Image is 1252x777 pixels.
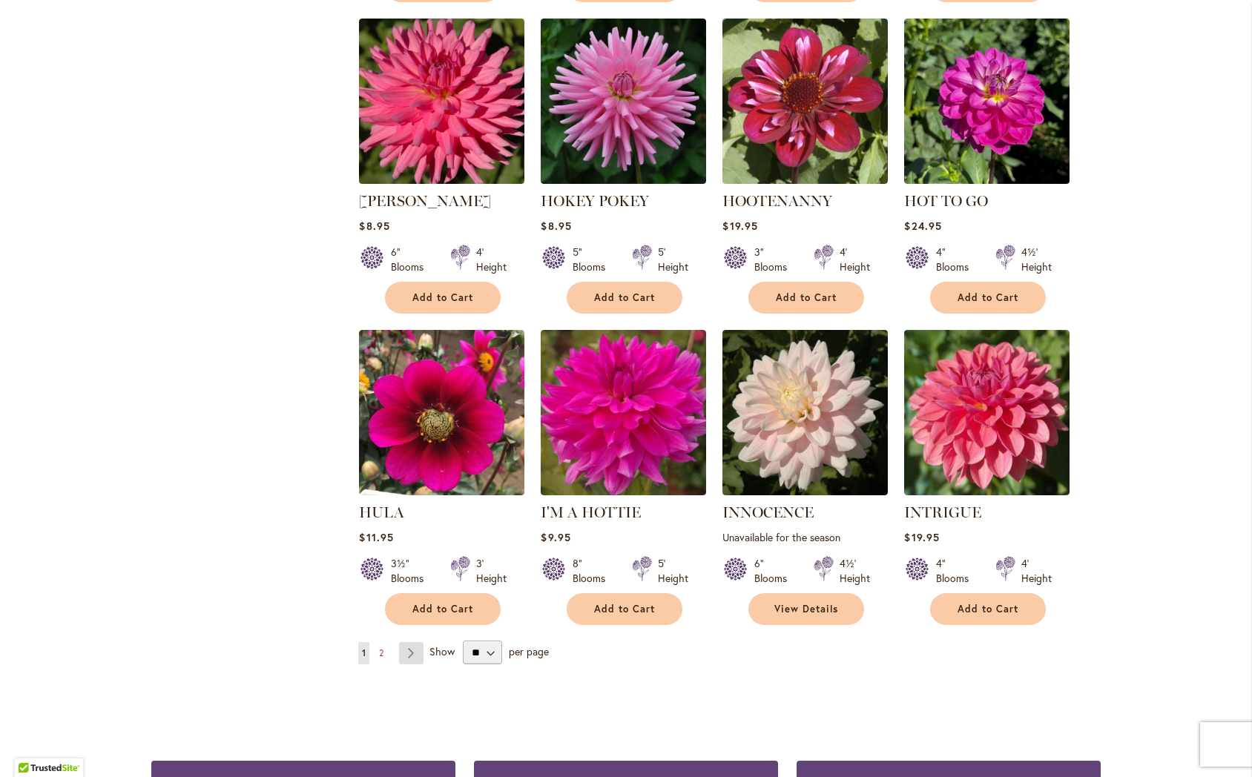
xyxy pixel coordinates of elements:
[359,192,491,210] a: [PERSON_NAME]
[567,282,682,314] button: Add to Cart
[509,644,549,658] span: per page
[391,245,432,274] div: 6" Blooms
[379,647,383,658] span: 2
[936,556,978,586] div: 4" Blooms
[476,556,507,586] div: 3' Height
[567,593,682,625] button: Add to Cart
[541,530,570,544] span: $9.95
[385,282,501,314] button: Add to Cart
[748,282,864,314] button: Add to Cart
[722,173,888,187] a: HOOTENANNY
[359,219,389,233] span: $8.95
[936,245,978,274] div: 4" Blooms
[658,556,688,586] div: 5' Height
[429,644,455,658] span: Show
[722,219,757,233] span: $19.95
[1021,556,1052,586] div: 4' Height
[541,19,706,184] img: HOKEY POKEY
[904,530,939,544] span: $19.95
[904,219,941,233] span: $24.95
[375,642,387,664] a: 2
[754,556,796,586] div: 6" Blooms
[541,219,571,233] span: $8.95
[391,556,432,586] div: 3½" Blooms
[541,484,706,498] a: I'm A Hottie
[958,291,1018,304] span: Add to Cart
[359,173,524,187] a: HERBERT SMITH
[594,291,655,304] span: Add to Cart
[840,556,870,586] div: 4½' Height
[1021,245,1052,274] div: 4½' Height
[359,330,524,495] img: HULA
[11,724,53,766] iframe: Launch Accessibility Center
[573,245,614,274] div: 5" Blooms
[412,603,473,615] span: Add to Cart
[722,503,814,521] a: INNOCENCE
[904,330,1070,495] img: INTRIGUE
[776,291,837,304] span: Add to Cart
[573,556,614,586] div: 8" Blooms
[840,245,870,274] div: 4' Height
[774,603,838,615] span: View Details
[359,484,524,498] a: HULA
[754,245,796,274] div: 3" Blooms
[958,603,1018,615] span: Add to Cart
[541,330,706,495] img: I'm A Hottie
[658,245,688,274] div: 5' Height
[722,530,888,544] p: Unavailable for the season
[722,330,888,495] img: INNOCENCE
[722,19,888,184] img: HOOTENANNY
[904,173,1070,187] a: HOT TO GO
[541,173,706,187] a: HOKEY POKEY
[541,503,641,521] a: I'M A HOTTIE
[412,291,473,304] span: Add to Cart
[748,593,864,625] a: View Details
[722,192,832,210] a: HOOTENANNY
[476,245,507,274] div: 4' Height
[385,593,501,625] button: Add to Cart
[930,282,1046,314] button: Add to Cart
[541,192,649,210] a: HOKEY POKEY
[359,503,404,521] a: HULA
[359,19,524,184] img: HERBERT SMITH
[904,192,988,210] a: HOT TO GO
[904,19,1070,184] img: HOT TO GO
[904,503,981,521] a: INTRIGUE
[722,484,888,498] a: INNOCENCE
[594,603,655,615] span: Add to Cart
[359,530,393,544] span: $11.95
[904,484,1070,498] a: INTRIGUE
[362,647,366,658] span: 1
[930,593,1046,625] button: Add to Cart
